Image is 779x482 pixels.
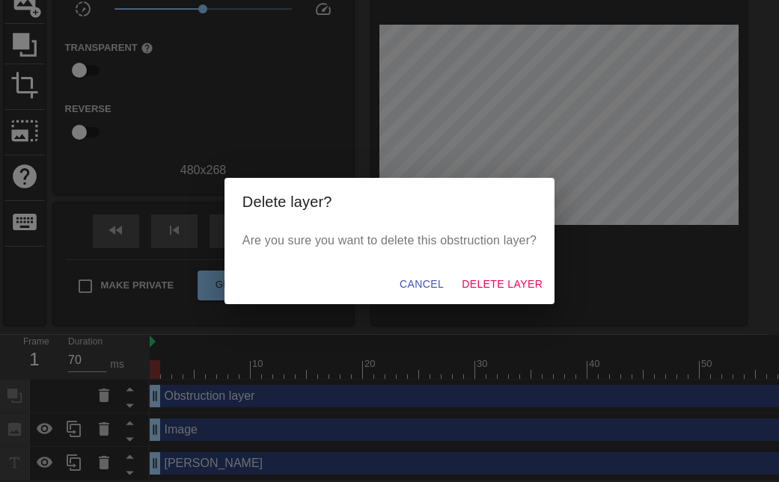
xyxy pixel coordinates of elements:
button: Cancel [394,271,450,298]
h2: Delete layer? [242,190,537,214]
span: Cancel [400,275,444,294]
p: Are you sure you want to delete this obstruction layer? [242,232,537,250]
span: Delete Layer [462,275,543,294]
button: Delete Layer [456,271,549,298]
